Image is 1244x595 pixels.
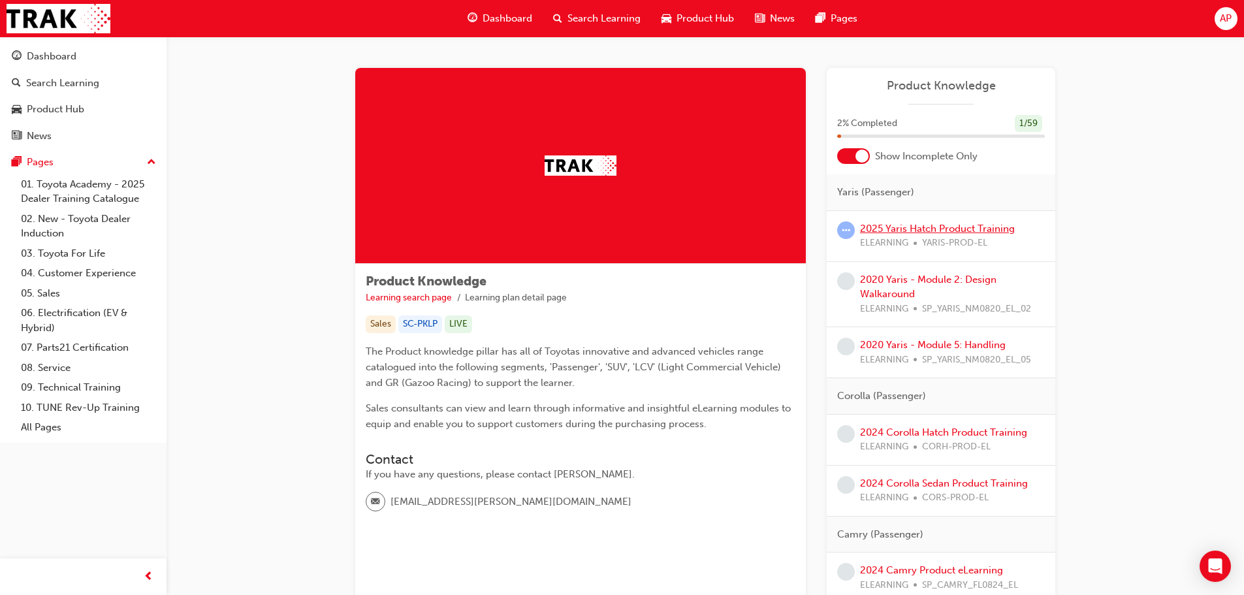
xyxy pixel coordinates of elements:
[12,131,22,142] span: news-icon
[16,303,161,338] a: 06. Electrification (EV & Hybrid)
[468,10,477,27] span: guage-icon
[860,578,908,593] span: ELEARNING
[27,102,84,117] div: Product Hub
[16,174,161,209] a: 01. Toyota Academy - 2025 Dealer Training Catalogue
[147,154,156,171] span: up-icon
[1215,7,1237,30] button: AP
[662,10,671,27] span: car-icon
[922,353,1031,368] span: SP_YARIS_NM0820_EL_05
[366,346,784,389] span: The Product knowledge pillar has all of Toyotas innovative and advanced vehicles range catalogued...
[837,338,855,355] span: learningRecordVerb_NONE-icon
[16,263,161,283] a: 04. Customer Experience
[922,236,987,251] span: YARIS-PROD-EL
[27,155,54,170] div: Pages
[144,569,153,585] span: prev-icon
[831,11,857,26] span: Pages
[5,150,161,174] button: Pages
[860,223,1015,234] a: 2025 Yaris Hatch Product Training
[16,338,161,358] a: 07. Parts21 Certification
[483,11,532,26] span: Dashboard
[16,358,161,378] a: 08. Service
[860,274,997,300] a: 2020 Yaris - Module 2: Design Walkaround
[12,104,22,116] span: car-icon
[875,149,978,164] span: Show Incomplete Only
[837,272,855,290] span: learningRecordVerb_NONE-icon
[837,221,855,239] span: learningRecordVerb_ATTEMPT-icon
[860,490,908,506] span: ELEARNING
[1200,551,1231,582] div: Open Intercom Messenger
[651,5,744,32] a: car-iconProduct Hub
[12,78,21,89] span: search-icon
[770,11,795,26] span: News
[543,5,651,32] a: search-iconSearch Learning
[922,578,1018,593] span: SP_CAMRY_FL0824_EL
[860,440,908,455] span: ELEARNING
[837,425,855,443] span: learningRecordVerb_NONE-icon
[7,4,110,33] img: Trak
[398,315,442,333] div: SC-PKLP
[837,185,914,200] span: Yaris (Passenger)
[1015,115,1042,133] div: 1 / 59
[755,10,765,27] span: news-icon
[922,302,1031,317] span: SP_YARIS_NM0820_EL_02
[371,494,380,511] span: email-icon
[5,71,161,95] a: Search Learning
[744,5,805,32] a: news-iconNews
[677,11,734,26] span: Product Hub
[366,452,795,467] h3: Contact
[5,42,161,150] button: DashboardSearch LearningProduct HubNews
[366,402,793,430] span: Sales consultants can view and learn through informative and insightful eLearning modules to equi...
[5,124,161,148] a: News
[27,49,76,64] div: Dashboard
[366,292,452,303] a: Learning search page
[837,389,926,404] span: Corolla (Passenger)
[553,10,562,27] span: search-icon
[860,353,908,368] span: ELEARNING
[837,476,855,494] span: learningRecordVerb_NONE-icon
[16,417,161,438] a: All Pages
[860,426,1027,438] a: 2024 Corolla Hatch Product Training
[5,97,161,121] a: Product Hub
[366,467,795,482] div: If you have any questions, please contact [PERSON_NAME].
[16,398,161,418] a: 10. TUNE Rev-Up Training
[16,283,161,304] a: 05. Sales
[16,378,161,398] a: 09. Technical Training
[837,563,855,581] span: learningRecordVerb_NONE-icon
[860,477,1028,489] a: 2024 Corolla Sedan Product Training
[567,11,641,26] span: Search Learning
[860,564,1003,576] a: 2024 Camry Product eLearning
[465,291,567,306] li: Learning plan detail page
[816,10,825,27] span: pages-icon
[12,51,22,63] span: guage-icon
[860,302,908,317] span: ELEARNING
[12,157,22,169] span: pages-icon
[366,315,396,333] div: Sales
[922,440,991,455] span: CORH-PROD-EL
[837,78,1045,93] a: Product Knowledge
[27,129,52,144] div: News
[366,274,486,289] span: Product Knowledge
[837,116,897,131] span: 2 % Completed
[922,490,989,506] span: CORS-PROD-EL
[26,76,99,91] div: Search Learning
[16,244,161,264] a: 03. Toyota For Life
[837,527,923,542] span: Camry (Passenger)
[860,236,908,251] span: ELEARNING
[545,155,616,176] img: Trak
[16,209,161,244] a: 02. New - Toyota Dealer Induction
[391,494,631,509] span: [EMAIL_ADDRESS][PERSON_NAME][DOMAIN_NAME]
[1220,11,1232,26] span: AP
[457,5,543,32] a: guage-iconDashboard
[445,315,472,333] div: LIVE
[5,44,161,69] a: Dashboard
[860,339,1006,351] a: 2020 Yaris - Module 5: Handling
[805,5,868,32] a: pages-iconPages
